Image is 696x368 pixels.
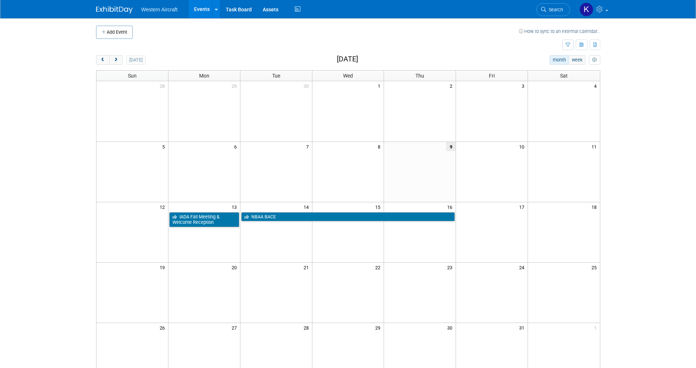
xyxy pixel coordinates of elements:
[518,323,528,332] span: 31
[377,142,384,151] span: 8
[592,58,597,63] i: Personalize Calendar
[560,73,568,79] span: Sat
[305,142,312,151] span: 7
[169,212,239,227] a: IADA Fall Meeting & Welcome Reception
[161,142,168,151] span: 5
[374,202,384,211] span: 15
[159,323,168,332] span: 26
[96,26,133,39] button: Add Event
[128,73,137,79] span: Sun
[449,81,456,90] span: 2
[241,212,455,222] a: NBAA BACE
[159,81,168,90] span: 28
[159,202,168,211] span: 12
[546,7,563,12] span: Search
[549,55,569,65] button: month
[96,55,110,65] button: prev
[199,73,209,79] span: Mon
[303,323,312,332] span: 28
[374,323,384,332] span: 29
[593,323,600,332] span: 1
[374,263,384,272] span: 22
[272,73,280,79] span: Tue
[159,263,168,272] span: 19
[446,142,456,151] span: 9
[446,263,456,272] span: 23
[519,29,600,34] a: How to sync to an external calendar...
[593,81,600,90] span: 4
[518,202,528,211] span: 17
[591,142,600,151] span: 11
[96,6,133,14] img: ExhibitDay
[233,142,240,151] span: 6
[231,323,240,332] span: 27
[568,55,585,65] button: week
[303,263,312,272] span: 21
[126,55,145,65] button: [DATE]
[489,73,495,79] span: Fri
[303,81,312,90] span: 30
[591,263,600,272] span: 25
[446,323,456,332] span: 30
[536,3,570,16] a: Search
[579,3,593,16] img: Kindra Mahler
[518,263,528,272] span: 24
[446,202,456,211] span: 16
[141,7,178,12] span: Western Aircraft
[303,202,312,211] span: 14
[521,81,528,90] span: 3
[231,81,240,90] span: 29
[231,263,240,272] span: 20
[518,142,528,151] span: 10
[343,73,353,79] span: Wed
[231,202,240,211] span: 13
[591,202,600,211] span: 18
[415,73,424,79] span: Thu
[589,55,600,65] button: myCustomButton
[109,55,123,65] button: next
[377,81,384,90] span: 1
[337,55,358,63] h2: [DATE]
